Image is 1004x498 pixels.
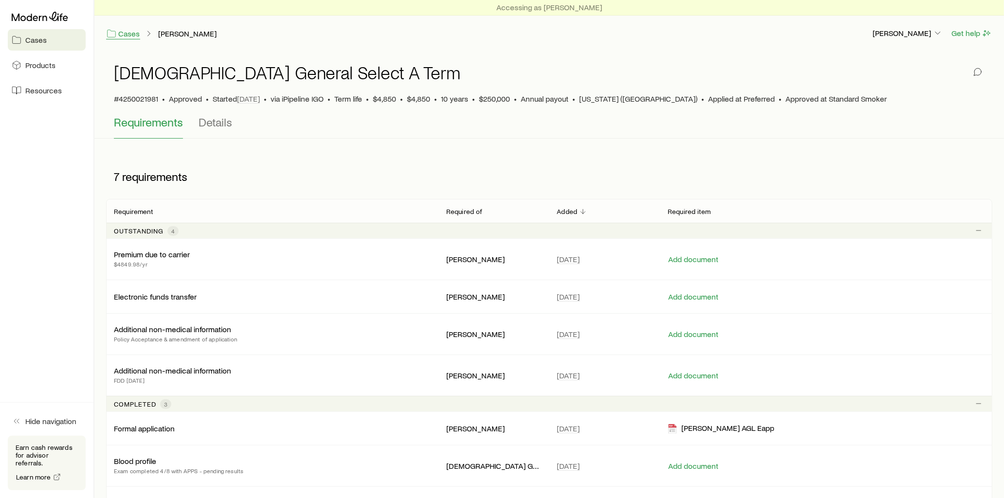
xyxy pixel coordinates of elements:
span: • [162,94,165,104]
button: [PERSON_NAME] [872,28,943,39]
p: $4849.98/yr [114,259,190,269]
span: • [206,94,209,104]
p: Additional non-medical information [114,366,231,375]
p: Started [213,94,260,104]
span: • [264,94,267,104]
span: • [701,94,704,104]
div: [PERSON_NAME] AGL Eapp [668,423,774,434]
a: Cases [8,29,86,51]
button: Add document [668,255,719,264]
a: Resources [8,80,86,101]
span: [DATE] [557,461,580,471]
span: Approved [169,94,202,104]
a: Products [8,54,86,76]
span: • [572,94,575,104]
span: • [472,94,475,104]
span: $4,850 [407,94,430,104]
span: [DATE] [237,94,260,104]
span: 10 years [441,94,468,104]
span: Requirements [114,115,183,129]
button: Get help [951,28,992,39]
p: [PERSON_NAME] [446,424,542,433]
p: Required item [668,208,711,215]
span: Term life [334,94,362,104]
p: [PERSON_NAME] [446,329,542,339]
span: [DATE] [557,329,580,339]
span: [DATE] [557,371,580,380]
p: Premium due to carrier [114,249,190,259]
span: • [434,94,437,104]
p: [PERSON_NAME] [446,254,542,264]
p: [DEMOGRAPHIC_DATA] General [446,461,542,471]
span: Applied at Preferred [708,94,775,104]
div: Application details tabs [114,115,985,139]
span: [DATE] [557,254,580,264]
p: Required of [446,208,483,215]
p: Policy Acceptance & amendment of application [114,334,237,344]
span: via iPipeline IGO [271,94,324,104]
button: Add document [668,371,719,380]
div: Earn cash rewards for advisor referrals.Learn more [8,436,86,490]
span: Details [199,115,232,129]
span: • [400,94,403,104]
span: Learn more [16,474,51,480]
span: [US_STATE] ([GEOGRAPHIC_DATA]) [579,94,697,104]
p: [PERSON_NAME] [446,292,542,302]
a: Cases [106,28,140,39]
button: Add document [668,292,719,302]
span: #4250021981 [114,94,158,104]
button: Hide navigation [8,410,86,432]
span: Cases [25,35,47,45]
span: Approved at Standard Smoker [785,94,887,104]
p: Formal application [114,424,175,433]
span: Products [25,60,55,70]
p: [PERSON_NAME] [873,28,943,38]
p: Additional non-medical information [114,324,231,334]
p: Electronic funds transfer [114,292,197,302]
span: 4 [171,227,175,235]
p: FDD [DATE] [114,375,231,385]
span: • [328,94,330,104]
span: $4,850 [373,94,396,104]
p: Earn cash rewards for advisor referrals. [16,444,78,467]
span: Hide navigation [25,416,76,426]
p: Accessing as [PERSON_NAME] [496,2,602,12]
p: Outstanding [114,227,164,235]
span: Annual payout [521,94,568,104]
span: • [366,94,369,104]
span: • [779,94,782,104]
span: Resources [25,86,62,95]
button: Add document [668,330,719,339]
p: [PERSON_NAME] [446,371,542,380]
p: Added [557,208,578,215]
span: requirements [122,170,187,183]
span: $250,000 [479,94,510,104]
span: 7 [114,170,119,183]
span: [DATE] [557,424,580,433]
p: Exam completed 4/8 with APPS - pending results [114,466,243,476]
p: Completed [114,400,156,408]
span: • [514,94,517,104]
span: [DATE] [557,292,580,302]
p: Blood profile [114,456,156,466]
p: Requirement [114,208,153,215]
h1: [DEMOGRAPHIC_DATA] General Select A Term [114,63,460,82]
span: 3 [164,400,167,408]
button: Add document [668,462,719,471]
a: [PERSON_NAME] [158,29,217,38]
